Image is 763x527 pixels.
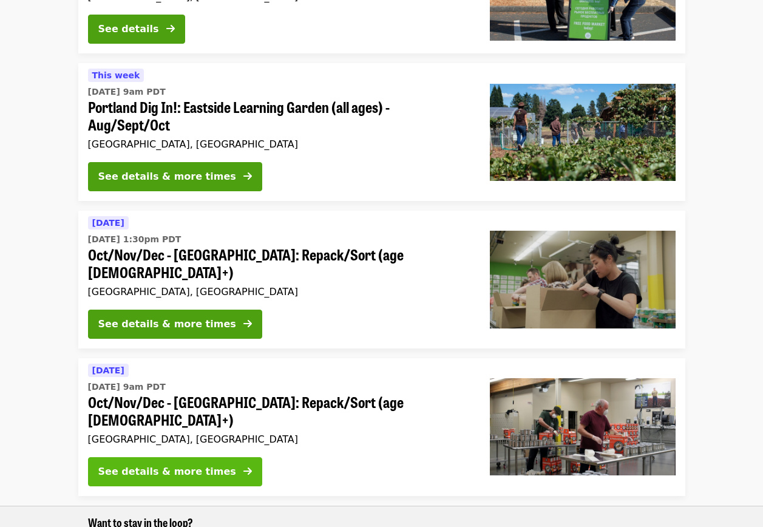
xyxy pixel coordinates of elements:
i: arrow-right icon [243,171,252,182]
i: arrow-right icon [243,466,252,477]
div: See details [98,22,159,36]
img: Oct/Nov/Dec - Portland: Repack/Sort (age 16+) organized by Oregon Food Bank [490,378,676,475]
a: See details for "Portland Dig In!: Eastside Learning Garden (all ages) - Aug/Sept/Oct" [78,63,685,201]
span: This week [92,70,140,80]
i: arrow-right icon [166,23,175,35]
button: See details [88,15,185,44]
div: [GEOGRAPHIC_DATA], [GEOGRAPHIC_DATA] [88,433,470,445]
img: Portland Dig In!: Eastside Learning Garden (all ages) - Aug/Sept/Oct organized by Oregon Food Bank [490,84,676,181]
img: Oct/Nov/Dec - Portland: Repack/Sort (age 8+) organized by Oregon Food Bank [490,231,676,328]
a: See details for "Oct/Nov/Dec - Portland: Repack/Sort (age 8+)" [78,211,685,348]
time: [DATE] 9am PDT [88,381,166,393]
span: Oct/Nov/Dec - [GEOGRAPHIC_DATA]: Repack/Sort (age [DEMOGRAPHIC_DATA]+) [88,246,470,281]
span: Oct/Nov/Dec - [GEOGRAPHIC_DATA]: Repack/Sort (age [DEMOGRAPHIC_DATA]+) [88,393,470,429]
button: See details & more times [88,310,262,339]
i: arrow-right icon [243,318,252,330]
div: See details & more times [98,464,236,479]
time: [DATE] 9am PDT [88,86,166,98]
div: [GEOGRAPHIC_DATA], [GEOGRAPHIC_DATA] [88,286,470,297]
span: [DATE] [92,365,124,375]
div: See details & more times [98,169,236,184]
button: See details & more times [88,457,262,486]
span: [DATE] [92,218,124,228]
span: Portland Dig In!: Eastside Learning Garden (all ages) - Aug/Sept/Oct [88,98,470,134]
div: See details & more times [98,317,236,331]
div: [GEOGRAPHIC_DATA], [GEOGRAPHIC_DATA] [88,138,470,150]
time: [DATE] 1:30pm PDT [88,233,181,246]
button: See details & more times [88,162,262,191]
a: See details for "Oct/Nov/Dec - Portland: Repack/Sort (age 16+)" [78,358,685,496]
